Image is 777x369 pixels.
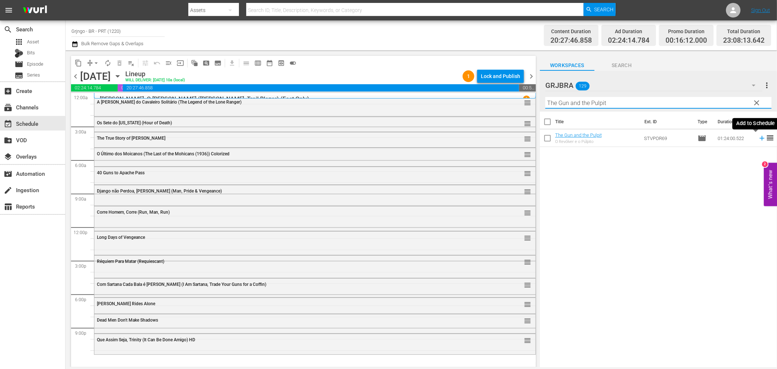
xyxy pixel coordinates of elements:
[524,317,531,324] button: reorder
[75,59,82,67] span: content_copy
[224,56,238,70] span: Download as CSV
[289,59,297,67] span: toggle_on
[763,81,772,90] span: more_vert
[698,134,707,143] span: Episode
[191,59,198,67] span: auto_awesome_motion_outlined
[118,84,123,92] span: 00:16:12.000
[481,70,520,83] div: Lock and Publish
[4,186,12,195] span: Ingestion
[641,129,695,147] td: STVPOR69
[555,139,602,144] div: O Revólver e o Púlpito
[254,59,262,67] span: calendar_view_week_outlined
[4,202,12,211] span: Reports
[666,26,707,36] div: Promo Duration
[723,36,765,45] span: 23:08:13.642
[97,170,145,175] span: 40 Guns to Apache Pass
[93,59,100,67] span: arrow_drop_down
[524,258,531,265] button: reorder
[694,112,714,132] th: Type
[4,170,12,178] span: Automation
[84,57,102,69] span: Remove Gaps & Overlaps
[27,38,39,46] span: Asset
[4,120,12,128] span: Schedule
[203,59,210,67] span: pageview_outlined
[15,60,23,69] span: Episode
[165,59,172,67] span: menu_open
[97,100,242,105] span: A [PERSON_NAME] do Cavaleiro Solitário (The Legend of the Lone Ranger)
[278,59,285,67] span: preview_outlined
[594,61,649,70] span: Search
[524,99,531,106] button: reorder
[71,72,80,81] span: chevron_left
[608,26,650,36] div: Ad Duration
[4,25,12,34] span: Search
[524,337,531,344] button: reorder
[177,59,184,67] span: input
[252,57,264,69] span: Week Calendar View
[524,135,531,142] button: reorder
[524,234,531,241] button: reorder
[97,136,165,141] span: The True Story of [PERSON_NAME]
[97,210,170,215] span: Corre Homem, Corre (Run, Man, Run)
[125,70,185,78] div: Lineup
[80,41,144,46] span: Bulk Remove Gaps & Overlaps
[525,96,528,101] p: 1
[80,70,111,82] div: [DATE]
[214,59,221,67] span: subtitles_outlined
[212,57,224,69] span: Create Series Block
[97,151,229,156] span: O Último dos Moicanos (The Last of the Mohicans (1936)) Colorized
[524,317,531,325] span: reorder
[97,259,164,264] span: Réquiem Para Matar (Requiescant)
[753,98,761,107] span: clear
[714,112,757,132] th: Duration
[751,97,762,108] button: clear
[27,49,35,57] span: Bits
[640,112,694,132] th: Ext. ID
[97,337,195,342] span: Que Assim Seja, Trinity (It Can Be Done Amigo) HD
[266,59,273,67] span: date_range_outlined
[71,84,118,92] span: 02:24:14.784
[72,57,84,69] span: Copy Lineup
[4,103,12,112] span: Channels
[540,61,594,70] span: Workspaces
[524,120,531,127] button: reorder
[97,235,145,240] span: Long Days of Vengeance
[97,189,222,194] span: Django não Perdoa, [PERSON_NAME] (Man, Pride & Vengeance)
[527,72,536,81] span: chevron_right
[102,57,114,69] span: Loop Content
[524,209,531,216] button: reorder
[524,281,531,288] button: reorder
[27,71,40,79] span: Series
[86,59,94,67] span: compress
[763,77,772,94] button: more_vert
[524,209,531,217] span: reorder
[524,151,531,159] span: reorder
[555,112,640,132] th: Title
[764,163,777,206] button: Open Feedback Widget
[715,129,755,147] td: 01:24:00.522
[550,26,592,36] div: Content Duration
[15,49,23,58] div: Bits
[524,135,531,143] span: reorder
[97,120,172,125] span: Os Sete do [US_STATE] (Hour of Death)
[97,318,158,323] span: Dead Men Don't Make Shadows
[15,38,23,46] span: Asset
[555,132,602,138] a: The Gun and the Pulpit
[594,3,614,16] span: Search
[545,75,762,96] div: GRJBRA
[608,36,650,45] span: 02:24:14.784
[97,282,266,287] span: Com Sartana Cada Bala é [PERSON_NAME] (I Am Sartana, Trade Your Guns for a Coffin)
[762,162,768,167] div: 2
[477,70,524,83] button: Lock and Publish
[524,258,531,266] span: reorder
[127,59,135,67] span: playlist_remove_outlined
[15,71,23,80] span: Series
[4,136,12,145] span: VOD
[524,120,531,128] span: reorder
[524,300,531,308] button: reorder
[584,3,616,16] button: Search
[100,96,309,102] p: [PERSON_NAME], O [PERSON_NAME] ([PERSON_NAME], Trail Blazer) (Fast Only)
[766,133,775,142] span: reorder
[27,61,43,68] span: Episode
[97,301,155,306] span: [PERSON_NAME] Rides Alone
